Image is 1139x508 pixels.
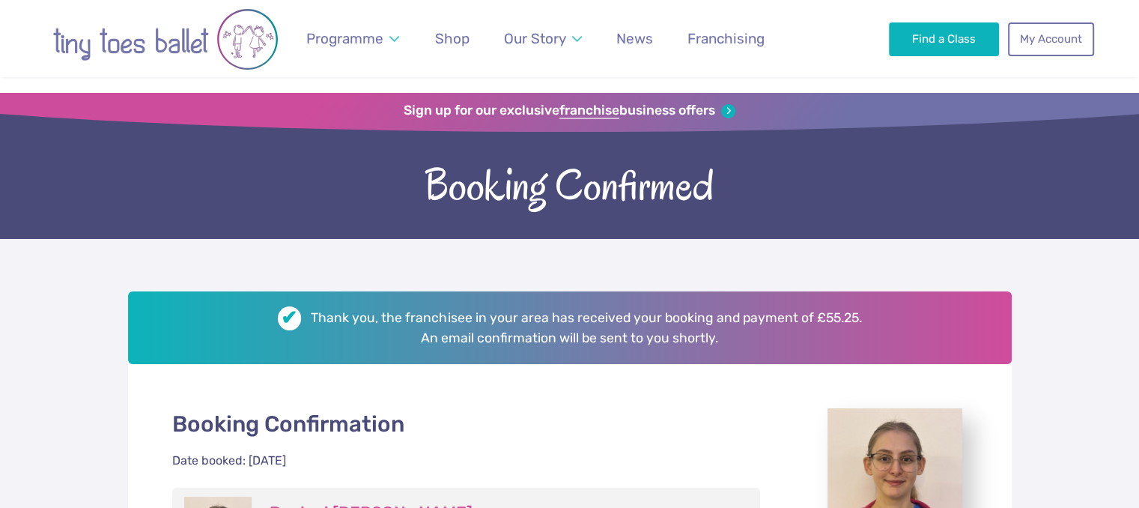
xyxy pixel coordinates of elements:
span: Shop [435,30,470,47]
a: Sign up for our exclusivefranchisebusiness offers [404,103,735,119]
strong: franchise [559,103,619,119]
h2: Thank you, the franchisee in your area has received your booking and payment of £55.25. An email ... [128,291,1012,364]
span: Programme [306,30,383,47]
a: Franchising [680,21,771,56]
p: Booking Confirmation [172,408,761,439]
div: Date booked: [DATE] [172,453,286,469]
a: Find a Class [889,22,999,55]
a: Programme [299,21,406,56]
a: Our Story [496,21,589,56]
span: Franchising [687,30,765,47]
span: Our Story [504,30,566,47]
a: Shop [428,21,477,56]
img: tiny toes ballet [46,8,285,70]
a: My Account [1008,22,1093,55]
span: News [616,30,653,47]
a: News [609,21,660,56]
